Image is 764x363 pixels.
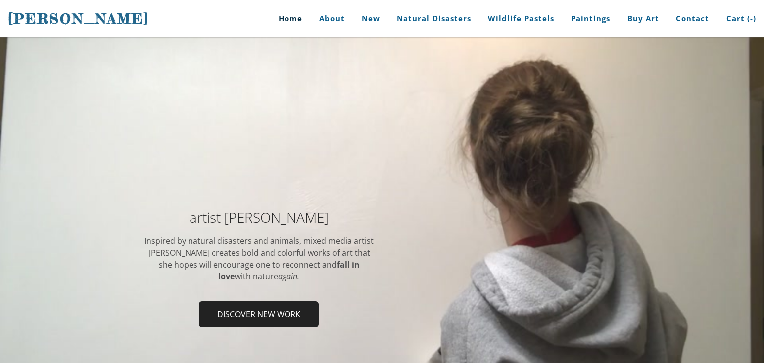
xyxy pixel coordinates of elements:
a: Discover new work [199,301,319,327]
div: Inspired by natural disasters and animals, mixed media artist [PERSON_NAME] ​creates bold and col... [143,235,375,282]
em: again. [278,271,299,282]
span: Discover new work [200,302,318,326]
span: - [750,13,753,23]
span: [PERSON_NAME] [8,10,149,27]
a: [PERSON_NAME] [8,9,149,28]
h2: artist [PERSON_NAME] [143,210,375,224]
